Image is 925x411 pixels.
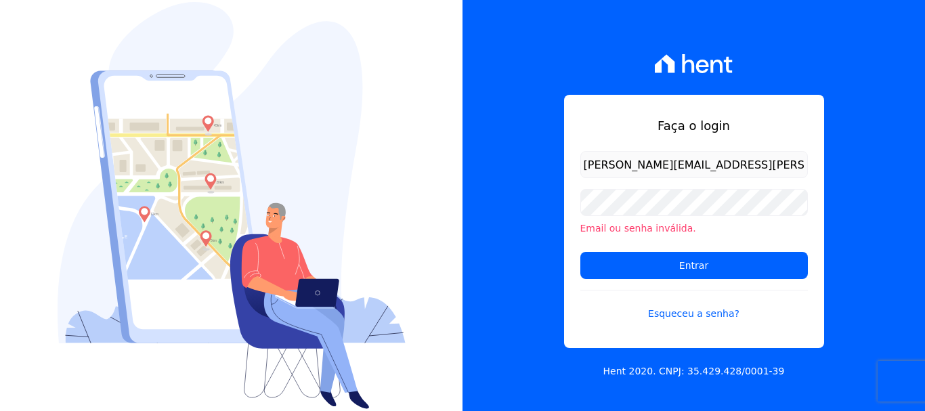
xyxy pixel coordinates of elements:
h1: Faça o login [580,116,808,135]
li: Email ou senha inválida. [580,221,808,236]
input: Entrar [580,252,808,279]
input: Email [580,151,808,178]
img: Login [58,2,406,409]
p: Hent 2020. CNPJ: 35.429.428/0001-39 [603,364,785,378]
a: Esqueceu a senha? [580,290,808,321]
